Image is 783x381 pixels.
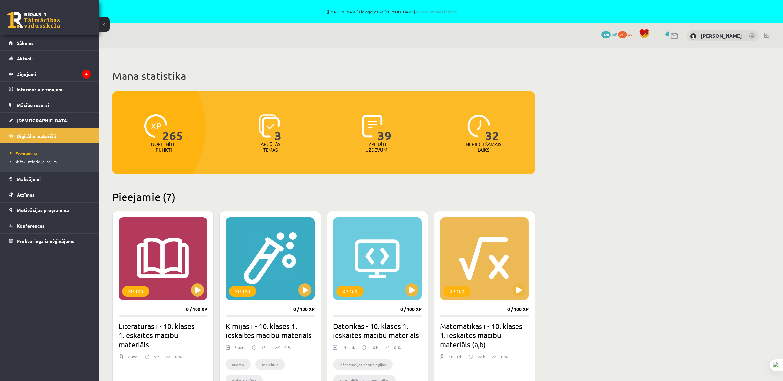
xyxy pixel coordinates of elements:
span: Programma [10,150,37,156]
span: 39 [378,114,392,142]
img: icon-clock-7be60019b62300814b6bd22b8e044499b485619524d84068768e800edab66f18.svg [467,114,490,138]
h2: Literatūras i - 10. klases 1.ieskaites mācību materiāls [119,321,207,349]
a: Ziņojumi4 [9,66,91,81]
a: Sākums [9,35,91,50]
span: Motivācijas programma [17,207,69,213]
a: Mācību resursi [9,97,91,112]
h2: Ķīmijas i - 10. klases 1. ieskaites mācību materiāls [226,321,314,340]
div: XP 100 [336,286,364,297]
img: Markuss Marko Būris [690,33,696,40]
a: Informatīvie ziņojumi [9,82,91,97]
span: 265 [618,31,627,38]
span: Sākums [17,40,34,46]
a: Atpakaļ uz savu lietotāju [415,9,460,14]
p: Nopelnītie punkti [151,142,177,153]
span: Biežāk uzdotie jautājumi [10,159,58,164]
p: 18 h [261,344,269,350]
h2: Matemātikas i - 10. klases 1. ieskaites mācību materiāls (a,b) [440,321,529,349]
a: Maksājumi [9,172,91,187]
legend: Maksājumi [17,172,91,187]
a: 320 mP [601,31,617,37]
p: Apgūtās tēmas [258,142,283,153]
span: xp [628,31,632,37]
p: 0 % [394,344,401,350]
span: Tu ([PERSON_NAME]) ielogojies kā [PERSON_NAME] [76,10,705,14]
span: mP [612,31,617,37]
span: Atzīmes [17,192,35,198]
li: informācijas tehnoloģijas [333,359,393,370]
i: 4 [82,70,91,79]
h1: Mana statistika [112,69,535,82]
li: atoms [226,359,251,370]
span: Proktoringa izmēģinājums [17,238,74,244]
a: Digitālie materiāli [9,128,91,143]
div: 6 uzd. [234,344,245,354]
span: Mācību resursi [17,102,49,108]
a: Proktoringa izmēģinājums [9,234,91,249]
p: 22 h [478,354,485,360]
span: 320 [601,31,611,38]
div: XP 100 [443,286,471,297]
p: Nepieciešamais laiks [466,142,501,153]
legend: Ziņojumi [17,66,91,81]
div: XP 100 [229,286,256,297]
p: Izpildīti uzdevumi [364,142,390,153]
span: Digitālie materiāli [17,133,56,139]
a: Programma [10,150,92,156]
li: molekula [255,359,285,370]
span: [DEMOGRAPHIC_DATA] [17,117,69,123]
span: 265 [162,114,183,142]
img: icon-learned-topics-4a711ccc23c960034f471b6e78daf4a3bad4a20eaf4de84257b87e66633f6470.svg [259,114,280,138]
span: Konferences [17,223,45,229]
div: 14 uzd. [342,344,355,354]
span: Aktuāli [17,55,33,61]
p: 9 h [154,354,160,360]
p: 0 % [175,354,182,360]
a: [PERSON_NAME] [701,32,742,39]
a: Atzīmes [9,187,91,202]
a: 265 xp [618,31,636,37]
a: Rīgas 1. Tālmācības vidusskola [7,12,60,28]
span: 3 [275,114,282,142]
div: 7 uzd. [127,354,138,364]
legend: Informatīvie ziņojumi [17,82,91,97]
h2: Datorikas - 10. klases 1. ieskaites mācību materiāls [333,321,422,340]
p: 18 h [371,344,378,350]
div: XP 100 [122,286,149,297]
span: 32 [485,114,499,142]
p: 0 % [501,354,508,360]
a: Aktuāli [9,51,91,66]
p: 0 % [284,344,291,350]
img: icon-xp-0682a9bc20223a9ccc6f5883a126b849a74cddfe5390d2b41b4391c66f2066e7.svg [144,114,167,138]
h2: Pieejamie (7) [112,190,535,203]
a: Konferences [9,218,91,233]
a: Biežāk uzdotie jautājumi [10,159,92,165]
a: [DEMOGRAPHIC_DATA] [9,113,91,128]
div: 10 uzd. [449,354,462,364]
a: Motivācijas programma [9,203,91,218]
img: icon-completed-tasks-ad58ae20a441b2904462921112bc710f1caf180af7a3daa7317a5a94f2d26646.svg [362,114,383,138]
